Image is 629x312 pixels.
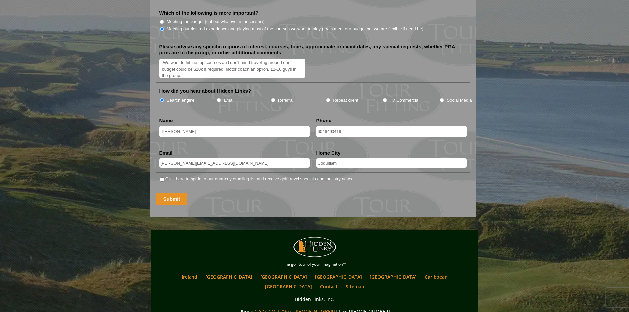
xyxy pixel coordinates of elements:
[367,272,420,282] a: [GEOGRAPHIC_DATA]
[224,97,234,104] label: Email
[317,282,341,291] a: Contact
[167,97,195,104] label: Search engine
[159,10,259,16] label: Which of the following is more important?
[159,117,173,124] label: Name
[316,150,341,156] label: Home City
[159,43,467,56] label: Please advise any specific regions of interest, courses, tours, approximate or exact dates, any s...
[278,97,294,104] label: Referral
[316,117,332,124] label: Phone
[153,261,476,268] p: The golf tour of your imagination™
[159,150,173,156] label: Email
[257,272,310,282] a: [GEOGRAPHIC_DATA]
[153,295,476,303] p: Hidden Links, Inc.
[167,26,424,32] label: Meeting our desired experience and playing most of the courses we want to play (try to meet our b...
[390,97,419,104] label: TV Commercial
[165,176,352,182] label: Click here to opt-in to our quarterly emailing list and receive golf travel specials and industry...
[312,272,365,282] a: [GEOGRAPHIC_DATA]
[447,97,472,104] label: Social Media
[167,18,265,25] label: Meeting the budget (cut out whatever is necessary)
[333,97,358,104] label: Repeat client
[342,282,367,291] a: Sitemap
[262,282,315,291] a: [GEOGRAPHIC_DATA]
[202,272,256,282] a: [GEOGRAPHIC_DATA]
[159,88,251,94] label: How did you hear about Hidden Links?
[178,272,201,282] a: Ireland
[156,193,188,205] input: Submit
[159,59,305,78] textarea: We want to hit the top courses and don't mind traveling around our budget could be $10k if requir...
[421,272,451,282] a: Caribbean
